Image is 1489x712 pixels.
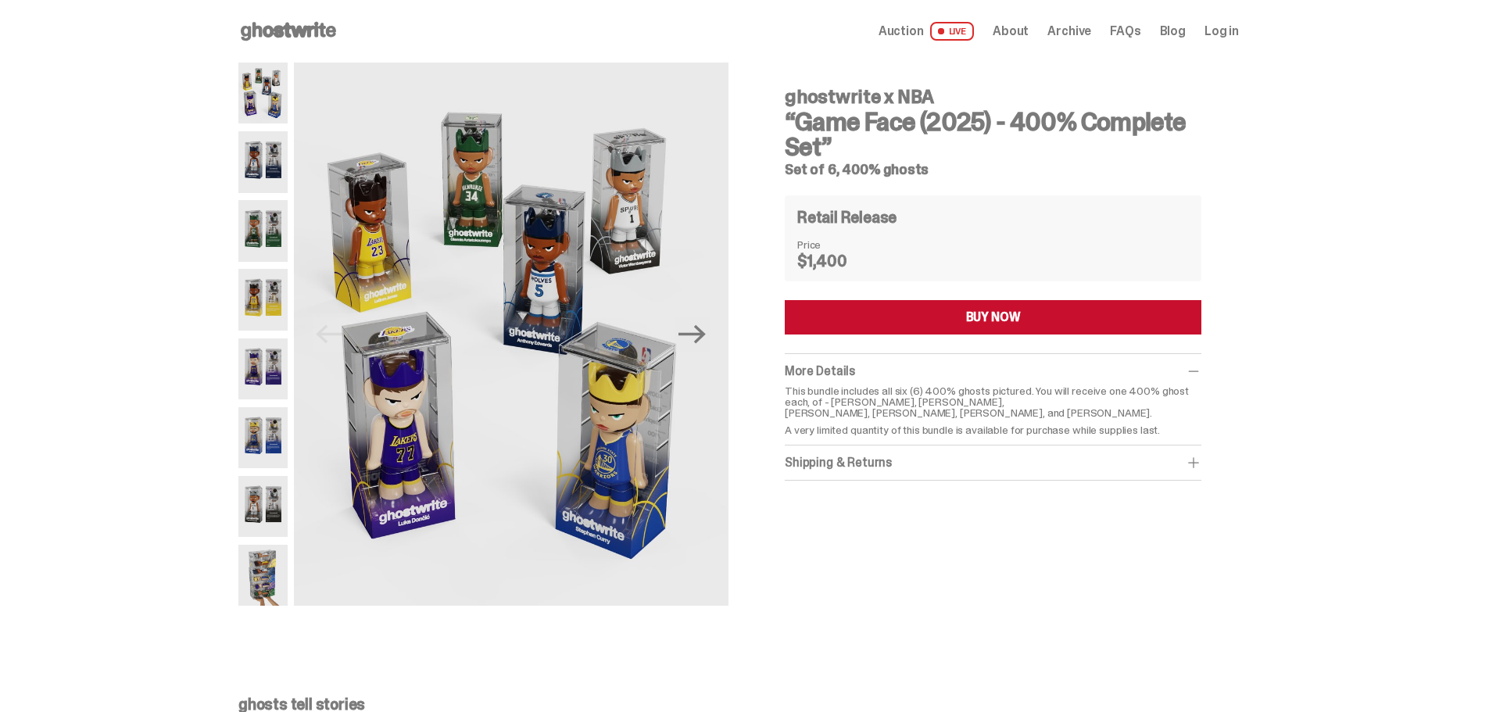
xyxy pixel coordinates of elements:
[1110,25,1140,38] a: FAQs
[785,109,1201,159] h3: “Game Face (2025) - 400% Complete Set”
[797,253,875,269] dd: $1,400
[238,407,288,468] img: NBA-400-HG-Steph.png
[797,209,897,225] h4: Retail Release
[294,63,728,606] img: NBA-400-HG-Main.png
[238,696,1239,712] p: ghosts tell stories
[1204,25,1239,38] a: Log in
[1160,25,1186,38] a: Blog
[785,88,1201,106] h4: ghostwrite x NBA
[785,385,1201,418] p: This bundle includes all six (6) 400% ghosts pictured. You will receive one 400% ghost each, of -...
[238,476,288,537] img: NBA-400-HG-Wemby.png
[930,22,975,41] span: LIVE
[238,63,288,123] img: NBA-400-HG-Main.png
[675,317,710,352] button: Next
[785,424,1201,435] p: A very limited quantity of this bundle is available for purchase while supplies last.
[785,363,855,379] span: More Details
[879,22,974,41] a: Auction LIVE
[785,163,1201,177] h5: Set of 6, 400% ghosts
[993,25,1029,38] a: About
[1047,25,1091,38] a: Archive
[238,338,288,399] img: NBA-400-HG-Luka.png
[966,311,1021,324] div: BUY NOW
[238,200,288,261] img: NBA-400-HG-Giannis.png
[879,25,924,38] span: Auction
[797,239,875,250] dt: Price
[238,545,288,606] img: NBA-400-HG-Scale.png
[238,269,288,330] img: NBA-400-HG%20Bron.png
[238,131,288,192] img: NBA-400-HG-Ant.png
[785,300,1201,335] button: BUY NOW
[785,455,1201,470] div: Shipping & Returns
